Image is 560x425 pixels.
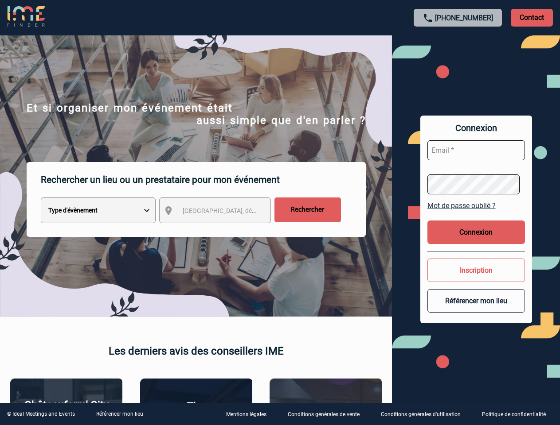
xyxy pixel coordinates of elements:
a: Mentions légales [219,410,281,418]
p: Politique de confidentialité [482,412,546,418]
div: © Ideal Meetings and Events [7,411,75,417]
p: Mentions légales [226,412,266,418]
p: Conditions générales de vente [288,412,360,418]
p: Conditions générales d'utilisation [381,412,461,418]
a: Politique de confidentialité [475,410,560,418]
a: Référencer mon lieu [96,411,143,417]
a: Conditions générales de vente [281,410,374,418]
a: Conditions générales d'utilisation [374,410,475,418]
